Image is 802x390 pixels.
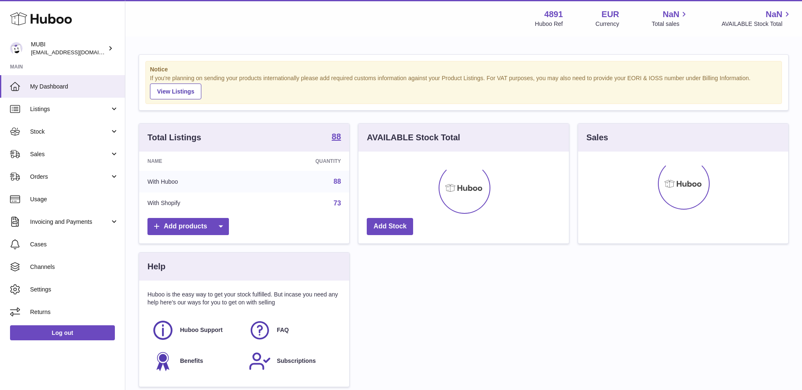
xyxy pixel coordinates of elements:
span: Returns [30,308,119,316]
h3: Sales [586,132,608,143]
h3: Total Listings [147,132,201,143]
h3: AVAILABLE Stock Total [367,132,460,143]
a: Benefits [152,350,240,372]
span: My Dashboard [30,83,119,91]
a: Subscriptions [249,350,337,372]
div: If you're planning on sending your products internationally please add required customs informati... [150,74,777,99]
span: Huboo Support [180,326,223,334]
strong: 88 [332,132,341,141]
img: shop@mubi.com [10,42,23,55]
span: Subscriptions [277,357,316,365]
span: FAQ [277,326,289,334]
span: Stock [30,128,110,136]
span: Orders [30,173,110,181]
th: Name [139,152,252,171]
a: Add Stock [367,218,413,235]
th: Quantity [252,152,349,171]
strong: Notice [150,66,777,73]
td: With Shopify [139,192,252,214]
span: NaN [766,9,782,20]
span: Listings [30,105,110,113]
span: Invoicing and Payments [30,218,110,226]
span: Channels [30,263,119,271]
span: [EMAIL_ADDRESS][DOMAIN_NAME] [31,49,123,56]
h3: Help [147,261,165,272]
a: Add products [147,218,229,235]
a: 88 [334,178,341,185]
span: Total sales [652,20,689,28]
strong: EUR [601,9,619,20]
a: View Listings [150,84,201,99]
strong: 4891 [544,9,563,20]
a: Huboo Support [152,319,240,342]
p: Huboo is the easy way to get your stock fulfilled. But incase you need any help here's our ways f... [147,291,341,306]
span: AVAILABLE Stock Total [721,20,792,28]
span: Settings [30,286,119,294]
div: Huboo Ref [535,20,563,28]
span: NaN [662,9,679,20]
span: Cases [30,241,119,248]
a: NaN Total sales [652,9,689,28]
a: Log out [10,325,115,340]
a: FAQ [249,319,337,342]
span: Usage [30,195,119,203]
td: With Huboo [139,171,252,192]
a: 73 [334,200,341,207]
div: Currency [596,20,619,28]
span: Benefits [180,357,203,365]
span: Sales [30,150,110,158]
div: MUBI [31,41,106,56]
a: NaN AVAILABLE Stock Total [721,9,792,28]
a: 88 [332,132,341,142]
